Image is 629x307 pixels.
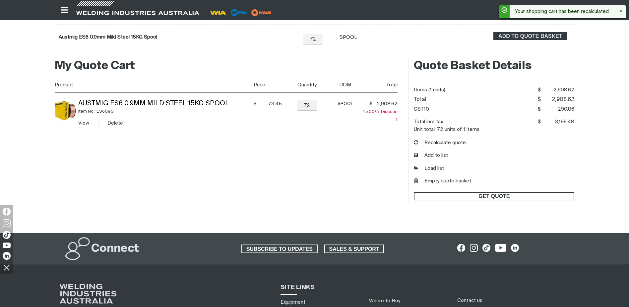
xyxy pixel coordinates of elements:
[374,101,398,107] span: 2,908.62
[538,119,541,124] span: $
[362,110,381,114] span: 45.00%
[414,95,426,104] dt: Total
[78,100,229,107] a: Austmig ES6 0.9mm Mild Steel 15KG Spool
[259,101,282,107] span: 73.45
[325,245,384,253] span: SALES & SUPPORT
[538,87,541,92] span: $
[414,192,574,201] a: GET QUOTE
[414,192,574,201] span: GET QUOTE
[107,119,123,127] button: Delete Austmig ES6 0.9mm Mild Steel 15KG Spool
[241,245,318,253] a: SUBSCRIBE TO UPDATES
[78,108,251,115] div: Item No.: ES609S
[493,32,567,41] button: Add Austmig ES6 0.9mm Mild Steel 15KG Spool to the shopping cart
[55,100,76,121] img: Austmig ES6 0.9mm Mild Steel 15KG Spool
[541,85,575,95] span: 2,908.62
[541,117,575,127] span: 3,199.48
[362,110,398,122] span: Discount
[3,252,11,260] img: LinkedIn
[414,59,574,73] h2: Quote Basket Details
[330,78,359,93] th: UOM
[541,95,575,104] span: 2,908.62
[281,284,315,290] span: SITE LINKS
[332,100,359,108] div: SPOOL
[414,117,443,127] dt: Total incl. tax
[414,85,445,95] dt: Items (1 units)
[78,121,89,126] a: View Austmig ES6 0.9mm Mild Steel 15KG Spool
[457,297,482,304] a: Contact us
[494,32,566,41] span: ADD TO QUOTE BASKET
[3,219,11,227] img: Instagram
[538,107,541,112] span: $
[55,59,398,73] h2: My Quote Cart
[254,101,257,107] span: $
[3,231,11,239] img: TikTok
[249,8,274,18] img: miller
[340,34,358,42] div: SPOOL
[541,104,575,114] span: 290.86
[414,165,444,172] a: Load list
[359,78,398,93] th: Total
[414,139,466,147] button: Recalculate quote
[242,245,317,253] span: SUBSCRIBE TO UPDATES
[510,5,621,18] div: Your shopping cart has been recalculated.
[369,298,400,303] a: Where to Buy
[59,35,157,40] a: Austmig ES6 0.9mm Mild Steel 15KG Spool
[249,10,274,15] a: miller
[91,242,139,256] h2: Connect
[324,245,384,253] a: SALES & SUPPORT
[414,104,429,114] dt: GST10
[3,243,11,248] img: YouTube
[1,262,12,273] img: hide socials
[414,127,479,132] dt: Unit total: 72 units of 1 items
[414,177,471,185] button: Empty quote basket
[3,208,11,216] img: Facebook
[369,101,372,107] span: $
[537,97,541,102] span: $
[281,299,305,306] a: Equipment
[55,78,251,93] th: Product
[251,78,282,93] th: Price
[282,78,330,93] th: Quantity
[414,152,448,159] button: Add to list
